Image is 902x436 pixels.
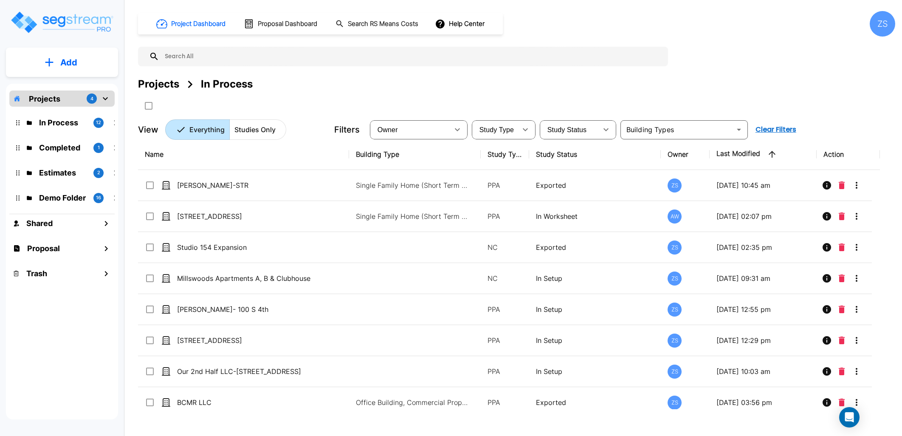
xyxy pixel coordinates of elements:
img: Logo [10,10,114,34]
p: Office Building, Commercial Property Site [356,397,471,408]
button: More-Options [848,363,865,380]
input: Building Types [623,124,731,136]
button: Delete [835,301,848,318]
h1: Shared [26,218,53,229]
p: Exported [536,242,654,252]
th: Building Type [349,139,481,170]
p: [PERSON_NAME]- 100 S 4th [177,304,319,314]
p: [STREET_ADDRESS] [177,335,319,345]
button: Info [818,177,835,194]
button: Info [818,363,835,380]
p: 4 [90,95,93,102]
button: Info [818,208,835,225]
th: Action [817,139,880,170]
button: More-Options [848,177,865,194]
p: NC [488,242,523,252]
div: Select [372,118,449,142]
p: In Setup [536,273,654,283]
p: Filters [334,123,360,136]
span: Owner [378,126,398,133]
p: Studio 154 Expansion [177,242,319,252]
p: [STREET_ADDRESS] [177,211,319,221]
button: Proposal Dashboard [240,15,322,33]
p: NC [488,273,523,283]
button: Delete [835,177,848,194]
button: More-Options [848,270,865,287]
p: [DATE] 10:45 am [716,180,810,190]
button: SelectAll [140,97,157,114]
p: 16 [96,194,101,201]
button: Info [818,332,835,349]
div: Projects [138,76,179,92]
button: More-Options [848,394,865,411]
div: Select [541,118,598,142]
p: Exported [536,397,654,408]
p: PPA [488,180,523,190]
button: Open [733,124,745,136]
button: Info [818,239,835,256]
p: [DATE] 09:31 am [716,273,810,283]
p: In Setup [536,304,654,314]
button: Search RS Means Costs [332,16,423,32]
p: In Worksheet [536,211,654,221]
p: [DATE] 02:35 pm [716,242,810,252]
th: Name [138,139,349,170]
button: More-Options [848,239,865,256]
p: Single Family Home (Short Term Residential Rental), Single Family Home Site [356,180,471,190]
p: Studies Only [234,125,276,135]
button: Studies Only [229,119,286,140]
button: Clear Filters [752,121,800,138]
p: Add [60,56,77,69]
p: PPA [488,211,523,221]
h1: Proposal Dashboard [258,19,317,29]
button: Delete [835,394,848,411]
p: PPA [488,366,523,377]
p: Projects [29,93,60,105]
div: Select [474,118,517,142]
h1: Project Dashboard [171,19,225,29]
h1: Search RS Means Costs [348,19,418,29]
button: Info [818,301,835,318]
th: Last Modified [710,139,817,170]
p: View [138,123,158,136]
div: ZS [668,396,682,410]
p: PPA [488,304,523,314]
button: Delete [835,208,848,225]
p: [PERSON_NAME]-STR [177,180,319,190]
p: Estimates [39,167,87,178]
button: More-Options [848,208,865,225]
div: ZS [668,365,682,379]
div: Platform [165,119,286,140]
button: More-Options [848,332,865,349]
button: Info [818,394,835,411]
button: Add [6,50,118,75]
div: ZS [668,303,682,317]
span: Study Status [547,126,587,133]
p: 2 [97,169,100,176]
p: BCMR LLC [177,397,319,408]
p: [DATE] 10:03 am [716,366,810,377]
button: Help Center [433,16,488,32]
button: Delete [835,363,848,380]
h1: Proposal [27,243,60,254]
p: Exported [536,180,654,190]
p: PPA [488,397,523,408]
button: Delete [835,332,848,349]
p: [DATE] 12:55 pm [716,304,810,314]
button: Info [818,270,835,287]
th: Study Status [529,139,661,170]
span: Study Type [479,126,514,133]
p: Completed [39,142,87,153]
p: PPA [488,335,523,345]
p: 12 [96,119,101,126]
th: Owner [661,139,710,170]
div: ZS [668,272,682,286]
h1: Trash [26,268,47,279]
p: Millswoods Apartments A, B & Clubhouse [177,273,319,283]
p: In Process [39,117,87,128]
p: Demo Folder [39,192,87,204]
p: In Setup [536,366,654,377]
p: [DATE] 12:29 pm [716,335,810,345]
th: Study Type [481,139,530,170]
div: ZS [668,178,682,193]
